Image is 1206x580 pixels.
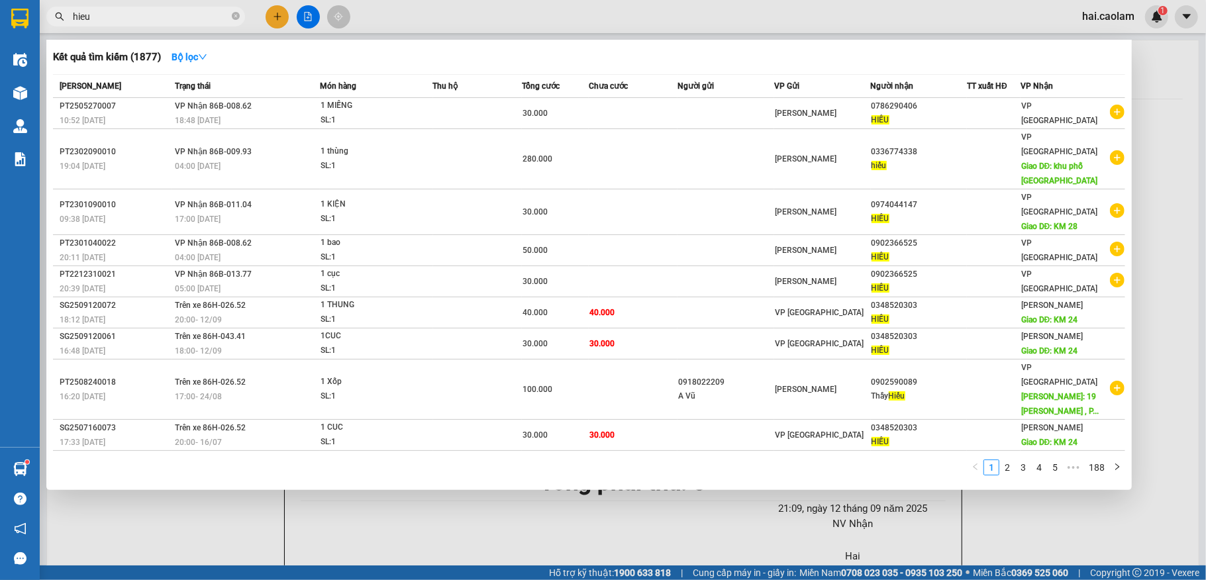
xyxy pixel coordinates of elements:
div: SL: 1 [321,250,420,265]
span: Giao DĐ: KM 24 [1021,438,1078,447]
span: hiếu [872,161,887,170]
div: SL: 1 [321,159,420,173]
span: Trên xe 86H-043.41 [175,332,246,341]
span: HIẾU [872,437,889,446]
span: HIẾU [872,314,889,324]
div: PT2302090010 [60,145,171,159]
b: [PERSON_NAME] [17,85,75,148]
div: SL: 1 [321,435,420,450]
div: 1 MIẾNG [321,99,420,113]
span: 16:48 [DATE] [60,346,105,356]
span: Trên xe 86H-026.52 [175,377,246,387]
div: 0974044147 [872,198,967,212]
span: 04:00 [DATE] [175,162,221,171]
span: Hiếu [889,391,905,401]
div: 1 Xốp [321,375,420,389]
span: 10:52 [DATE] [60,116,105,125]
span: VP [GEOGRAPHIC_DATA] [775,430,864,440]
a: 5 [1048,460,1062,475]
div: PT2508240018 [60,375,171,389]
span: 18:48 [DATE] [175,116,221,125]
div: PT2301040022 [60,236,171,250]
div: SG2509120072 [60,299,171,313]
span: 18:12 [DATE] [60,315,105,324]
div: 1 thùng [321,144,420,159]
a: 4 [1032,460,1046,475]
span: Trạng thái [175,81,211,91]
span: 20:11 [DATE] [60,253,105,262]
div: 1CUC [321,329,420,344]
span: Món hàng [320,81,356,91]
div: PT2505270007 [60,99,171,113]
span: Người gửi [678,81,714,91]
span: 17:00 [DATE] [175,215,221,224]
div: SL: 1 [321,389,420,404]
span: [PERSON_NAME] [775,154,836,164]
span: VP [GEOGRAPHIC_DATA] [1021,238,1097,262]
span: Trên xe 86H-026.52 [175,423,246,432]
span: 30.000 [589,430,615,440]
span: VP Nhận [1021,81,1053,91]
span: TT xuất HĐ [967,81,1007,91]
li: Next Page [1109,459,1125,475]
div: SG2507160073 [60,421,171,435]
h3: Kết quả tìm kiếm ( 1877 ) [53,50,161,64]
li: Next 5 Pages [1063,459,1084,475]
strong: Bộ lọc [172,52,207,62]
span: Giao DĐ: KM 28 [1021,222,1078,231]
span: 30.000 [523,109,548,118]
span: VP Nhận 86B-009.93 [175,147,252,156]
div: 1 THUNG [321,298,420,313]
span: 18:00 - 12/09 [175,346,222,356]
span: plus-circle [1110,105,1125,119]
button: left [968,459,983,475]
span: VP [GEOGRAPHIC_DATA] [1021,363,1097,387]
li: 2 [999,459,1015,475]
span: [PERSON_NAME] [775,277,836,286]
span: [PERSON_NAME] [60,81,121,91]
span: VP [GEOGRAPHIC_DATA] [775,339,864,348]
div: A Vũ [678,389,774,403]
span: [PERSON_NAME] [1021,301,1083,310]
span: VP Nhận 86B-008.62 [175,238,252,248]
a: 3 [1016,460,1030,475]
span: 17:33 [DATE] [60,438,105,447]
img: logo.jpg [144,17,176,48]
li: 5 [1047,459,1063,475]
div: 1 bao [321,236,420,250]
div: 0902366525 [872,267,967,281]
span: 30.000 [523,277,548,286]
span: 280.000 [523,154,552,164]
div: PT2301090010 [60,198,171,212]
div: 0918022209 [678,375,774,389]
span: 40.000 [589,308,615,317]
div: 0348520303 [872,421,967,435]
span: 20:00 - 12/09 [175,315,222,324]
span: right [1113,463,1121,471]
b: [DOMAIN_NAME] [111,50,182,61]
span: plus-circle [1110,381,1125,395]
span: VP [GEOGRAPHIC_DATA] [1021,193,1097,217]
span: HIẾU [872,283,889,293]
span: 30.000 [523,207,548,217]
div: SL: 1 [321,212,420,226]
div: PT2212310021 [60,267,171,281]
span: HIẾU [872,214,889,223]
div: 0902366525 [872,236,967,250]
li: (c) 2017 [111,63,182,79]
span: VP Nhận 86B-013.77 [175,269,252,279]
div: 1 CUC [321,420,420,435]
span: [PERSON_NAME] [775,207,836,217]
span: VP Nhận 86B-011.04 [175,200,252,209]
span: Giao DĐ: khu phố [GEOGRAPHIC_DATA] [1021,162,1097,185]
span: VP [GEOGRAPHIC_DATA] [1021,132,1097,156]
span: close-circle [232,11,240,23]
div: 1 cục [321,267,420,281]
span: HIẾU [872,115,889,124]
span: VP [GEOGRAPHIC_DATA] [1021,101,1097,125]
div: SL: 1 [321,344,420,358]
li: 4 [1031,459,1047,475]
li: 1 [983,459,999,475]
li: 188 [1084,459,1109,475]
span: ••• [1063,459,1084,475]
